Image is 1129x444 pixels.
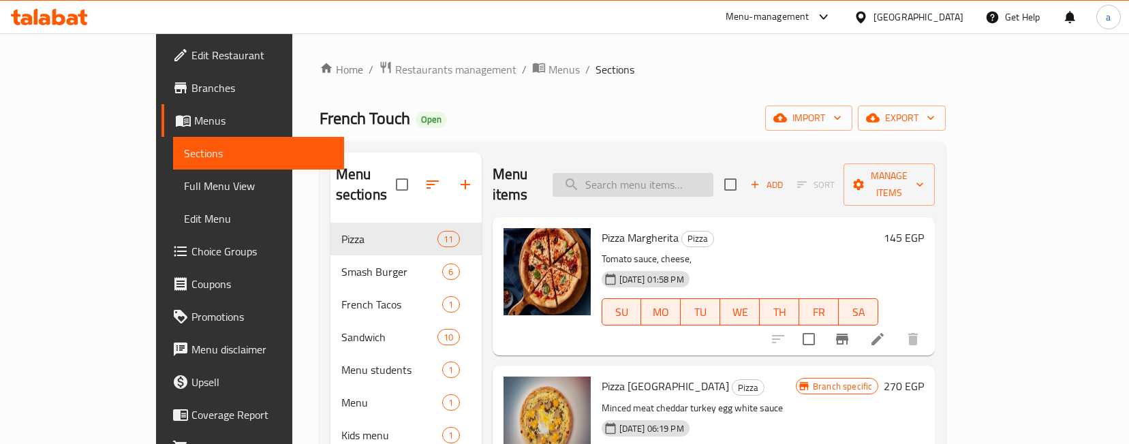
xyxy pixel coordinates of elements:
span: Manage items [854,168,924,202]
span: Coupons [191,276,334,292]
li: / [522,61,527,78]
div: French Tacos [341,296,443,313]
a: Menus [532,61,580,78]
span: 1 [443,298,459,311]
span: Edit Menu [184,210,334,227]
a: Menu disclaimer [161,333,345,366]
span: Select to update [794,325,823,353]
a: Branches [161,72,345,104]
a: Sections [173,137,345,170]
span: Select section first [788,174,844,195]
span: Full Menu View [184,178,334,194]
div: items [442,296,459,313]
button: SU [602,298,642,326]
span: Edit Restaurant [191,47,334,63]
span: Menu disclaimer [191,341,334,358]
button: import [765,106,852,131]
span: Menus [194,112,334,129]
button: SA [839,298,878,326]
span: WE [726,302,754,322]
span: Sandwich [341,329,438,345]
span: Smash Burger [341,264,443,280]
span: Kids menu [341,427,443,443]
button: delete [897,323,929,355]
span: 1 [443,429,459,442]
a: Full Menu View [173,170,345,202]
span: Add [748,177,785,193]
span: 6 [443,266,459,279]
span: 10 [438,331,459,344]
span: import [776,110,841,127]
a: Choice Groups [161,235,345,268]
div: Menu students1 [330,353,482,386]
span: SA [844,302,873,322]
span: Open [416,114,447,125]
nav: breadcrumb [320,61,946,78]
div: [GEOGRAPHIC_DATA] [873,10,963,25]
span: Add item [745,174,788,195]
span: Pizza [732,380,764,396]
a: Coverage Report [161,398,345,431]
a: Menus [161,104,345,137]
div: items [442,394,459,411]
span: Restaurants management [395,61,516,78]
button: export [858,106,946,131]
button: TH [760,298,799,326]
span: FR [805,302,833,322]
button: MO [641,298,681,326]
span: Select all sections [388,170,416,199]
div: Smash Burger6 [330,255,482,288]
div: Pizza11 [330,223,482,255]
span: Pizza [GEOGRAPHIC_DATA] [602,376,729,396]
span: MO [647,302,675,322]
span: [DATE] 01:58 PM [614,273,690,286]
p: Tomato sauce, cheese, [602,251,879,268]
span: Menus [548,61,580,78]
li: / [585,61,590,78]
span: export [869,110,935,127]
p: Minced meat cheddar turkey egg white sauce [602,400,796,417]
button: Add section [449,168,482,201]
button: WE [720,298,760,326]
span: Choice Groups [191,243,334,259]
a: Edit menu item [869,331,886,347]
span: Pizza Margherita [602,227,679,248]
button: FR [799,298,839,326]
div: Open [416,112,447,128]
div: French Tacos1 [330,288,482,321]
div: items [442,264,459,280]
div: items [442,427,459,443]
span: TU [686,302,715,322]
div: Pizza [681,231,714,247]
button: Add [745,174,788,195]
span: Pizza [341,231,438,247]
span: French Touch [320,103,410,133]
div: items [437,329,459,345]
a: Upsell [161,366,345,398]
div: items [437,231,459,247]
span: Menu students [341,362,443,378]
a: Promotions [161,300,345,333]
h2: Menu items [493,164,537,205]
span: a [1106,10,1111,25]
span: Sections [596,61,634,78]
span: Branches [191,80,334,96]
span: Promotions [191,308,334,325]
span: TH [765,302,794,322]
a: Coupons [161,268,345,300]
span: SU [608,302,636,322]
span: [DATE] 06:19 PM [614,422,690,435]
span: 1 [443,396,459,409]
button: Manage items [844,163,935,206]
span: Sort sections [416,168,449,201]
span: Coverage Report [191,407,334,423]
span: Select section [716,170,745,199]
h6: 270 EGP [884,377,924,396]
span: Sections [184,145,334,161]
div: Menu [341,394,443,411]
li: / [369,61,373,78]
